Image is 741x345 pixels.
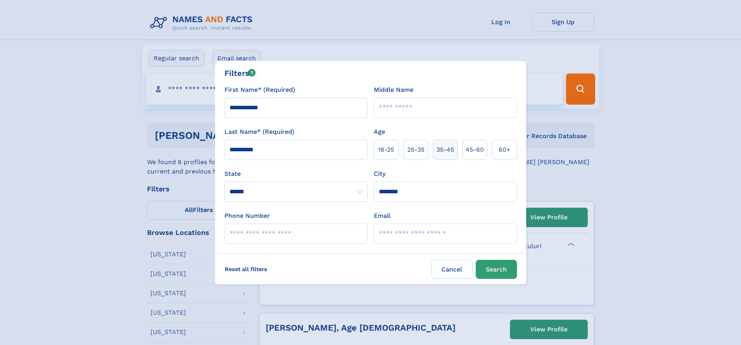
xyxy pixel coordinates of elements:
[374,127,385,137] label: Age
[436,145,454,154] span: 35‑45
[374,85,413,95] label: Middle Name
[374,211,391,221] label: Email
[374,169,385,179] label: City
[378,145,394,154] span: 18‑25
[431,260,473,279] label: Cancel
[499,145,510,154] span: 60+
[224,169,368,179] label: State
[220,260,272,278] label: Reset all filters
[476,260,517,279] button: Search
[224,211,270,221] label: Phone Number
[224,67,256,79] div: Filters
[466,145,484,154] span: 45‑60
[407,145,424,154] span: 25‑35
[224,127,294,137] label: Last Name* (Required)
[224,85,295,95] label: First Name* (Required)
